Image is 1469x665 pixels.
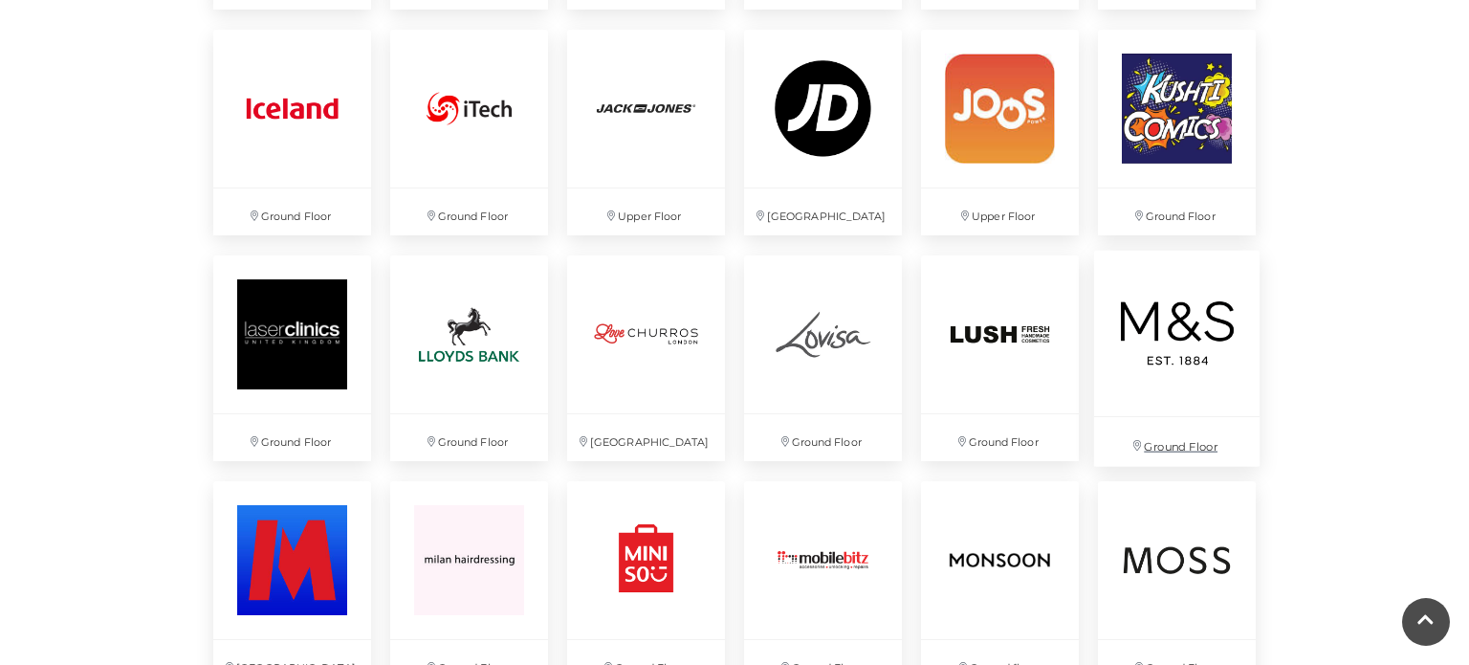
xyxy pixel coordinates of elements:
p: Ground Floor [390,414,548,461]
a: Upper Floor [558,20,734,245]
a: Ground Floor [381,246,558,471]
p: Ground Floor [744,414,902,461]
a: Upper Floor [911,20,1088,245]
p: Ground Floor [1098,188,1256,235]
p: Ground Floor [921,414,1079,461]
a: Ground Floor [1084,240,1269,477]
a: [GEOGRAPHIC_DATA] [558,246,734,471]
a: Laser Clinic Ground Floor [204,246,381,471]
p: Upper Floor [567,188,725,235]
a: Ground Floor [734,246,911,471]
a: Ground Floor [911,246,1088,471]
p: Ground Floor [390,188,548,235]
img: Laser Clinic [213,255,371,413]
p: Ground Floor [1093,417,1259,466]
p: [GEOGRAPHIC_DATA] [567,414,725,461]
a: Ground Floor [204,20,381,245]
a: Ground Floor [381,20,558,245]
p: [GEOGRAPHIC_DATA] [744,188,902,235]
p: Upper Floor [921,188,1079,235]
p: Ground Floor [213,414,371,461]
p: Ground Floor [213,188,371,235]
a: [GEOGRAPHIC_DATA] [734,20,911,245]
a: Ground Floor [1088,20,1265,245]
